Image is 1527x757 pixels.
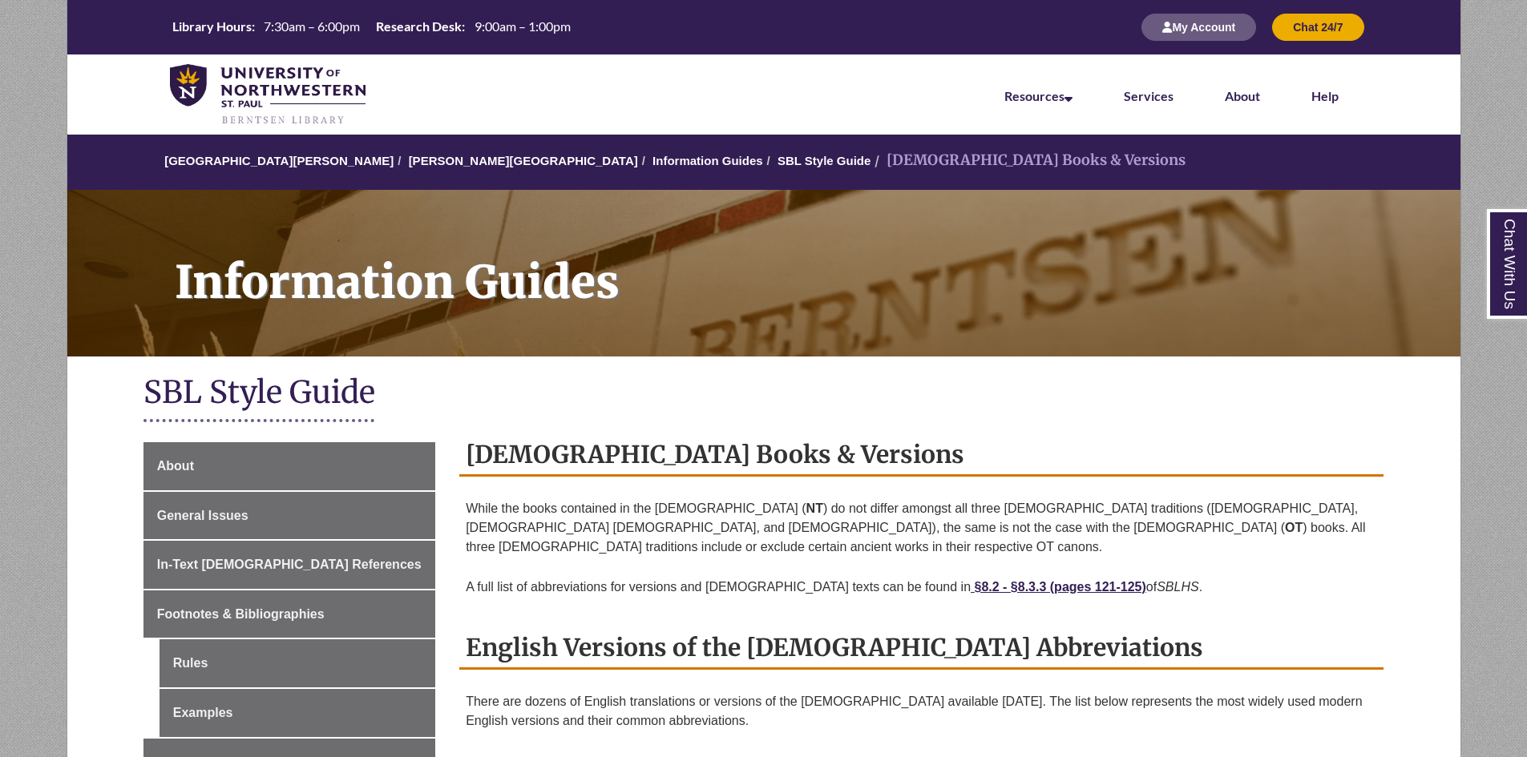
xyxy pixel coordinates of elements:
[652,154,763,167] a: Information Guides
[67,190,1460,356] a: Information Guides
[157,607,325,621] span: Footnotes & Bibliographies
[466,571,1377,603] p: A full list of abbreviations for versions and [DEMOGRAPHIC_DATA] texts can be found in of .
[475,18,571,34] span: 9:00am – 1:00pm
[459,627,1384,670] h2: English Versions of the [DEMOGRAPHIC_DATA] Abbreviations
[157,509,248,522] span: General Issues
[409,154,638,167] a: [PERSON_NAME][GEOGRAPHIC_DATA]
[143,372,1384,415] h1: SBL Style Guide
[974,580,1145,594] strong: §8.2 - §8.3.3 (pages 121-125)
[166,18,577,37] a: Hours Today
[143,442,435,490] a: About
[143,590,435,638] a: Footnotes & Bibliographies
[1157,580,1198,594] em: SBLHS
[778,154,871,167] a: SBL Style Guide
[370,18,467,35] th: Research Desk:
[1272,20,1363,34] a: Chat 24/7
[459,434,1384,477] h2: [DEMOGRAPHIC_DATA] Books & Versions
[1285,521,1303,534] strong: OT
[806,501,823,515] strong: NT
[166,18,577,35] table: Hours Today
[1124,88,1174,103] a: Services
[143,492,435,540] a: General Issues
[466,686,1377,737] p: There are dozens of English translations or versions of the [DEMOGRAPHIC_DATA] available [DATE]. ...
[157,190,1460,336] h1: Information Guides
[170,64,366,127] img: UNWSP Library Logo
[1141,20,1256,34] a: My Account
[157,459,194,473] span: About
[166,18,257,35] th: Library Hours:
[1272,14,1363,41] button: Chat 24/7
[160,689,435,737] a: Examples
[1311,88,1339,103] a: Help
[1141,14,1256,41] button: My Account
[143,541,435,589] a: In-Text [DEMOGRAPHIC_DATA] References
[971,580,1146,594] a: §8.2 - §8.3.3 (pages 121-125)
[871,149,1186,172] li: [DEMOGRAPHIC_DATA] Books & Versions
[160,639,435,687] a: Rules
[1004,88,1073,103] a: Resources
[1225,88,1260,103] a: About
[264,18,360,34] span: 7:30am – 6:00pm
[164,154,394,167] a: [GEOGRAPHIC_DATA][PERSON_NAME]
[157,558,422,571] span: In-Text [DEMOGRAPHIC_DATA] References
[466,493,1377,563] p: While the books contained in the [DEMOGRAPHIC_DATA] ( ) do not differ amongst all three [DEMOGRAP...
